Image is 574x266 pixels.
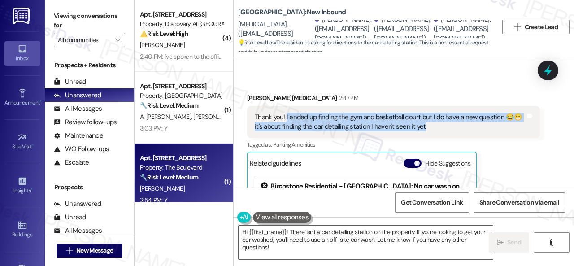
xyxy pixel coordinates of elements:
[32,142,34,148] span: •
[239,226,493,259] textarea: Hi {{first_name}}! There isn't a car detailing station on the property. If you're looking to get ...
[40,98,41,105] span: •
[497,239,504,246] i: 
[479,198,559,207] span: Share Conversation via email
[425,159,470,168] label: Hide Suggestions
[238,39,276,46] strong: 💡 Risk Level: Low
[374,15,431,44] div: [PERSON_NAME]. ([EMAIL_ADDRESS][DOMAIN_NAME])
[247,93,540,106] div: [PERSON_NAME][MEDICAL_DATA]
[54,213,86,222] div: Unread
[261,182,463,201] div: Birchstone Residential - [GEOGRAPHIC_DATA]: No car wash on property.
[401,198,463,207] span: Get Conversation Link
[31,186,32,192] span: •
[45,61,134,70] div: Prospects + Residents
[489,232,529,253] button: Send
[140,30,188,38] strong: ⚠️ Risk Level: High
[140,101,198,109] strong: 🔧 Risk Level: Medium
[4,174,40,198] a: Insights •
[140,10,223,19] div: Apt. [STREET_ADDRESS]
[140,82,223,91] div: Apt. [STREET_ADDRESS]
[140,113,193,121] span: A. [PERSON_NAME]
[247,138,540,151] div: Tagged as:
[474,192,565,213] button: Share Conversation via email
[66,247,73,254] i: 
[140,173,198,181] strong: 🔧 Risk Level: Medium
[140,163,223,172] div: Property: The Boulevard
[548,239,555,246] i: 
[54,199,101,209] div: Unanswered
[140,91,223,100] div: Property: [GEOGRAPHIC_DATA]
[238,38,498,57] span: : The resident is asking for directions to the car detailing station. This is a non-essential req...
[315,15,372,44] div: [PERSON_NAME]. ([EMAIL_ADDRESS][DOMAIN_NAME])
[57,244,123,258] button: New Message
[337,93,358,103] div: 2:47 PM
[45,183,134,192] div: Prospects
[525,22,558,32] span: Create Lead
[140,41,185,49] span: [PERSON_NAME]
[434,15,491,44] div: [PERSON_NAME]. ([EMAIL_ADDRESS][DOMAIN_NAME])
[140,19,223,29] div: Property: Discovery At [GEOGRAPHIC_DATA]
[54,77,86,87] div: Unread
[140,52,340,61] div: 2:40 PM: I've spoken to the office and they're looking into it as well. Thank you.
[54,158,89,167] div: Escalate
[140,184,185,192] span: [PERSON_NAME]
[507,238,521,247] span: Send
[54,91,101,100] div: Unanswered
[140,124,167,132] div: 3:03 PM: Y
[291,141,316,148] span: Amenities
[238,8,346,17] b: [GEOGRAPHIC_DATA]: New Inbound
[193,113,284,121] span: [PERSON_NAME] [PERSON_NAME]
[4,130,40,154] a: Site Visit •
[54,144,109,154] div: WO Follow-ups
[4,41,40,65] a: Inbox
[13,8,31,24] img: ResiDesk Logo
[4,218,40,242] a: Buildings
[273,141,291,148] span: Parking ,
[395,192,469,213] button: Get Conversation Link
[250,159,302,172] div: Related guidelines
[54,226,102,235] div: All Messages
[54,9,125,33] label: Viewing conversations for
[54,131,103,140] div: Maintenance
[54,104,102,113] div: All Messages
[140,196,167,204] div: 2:54 PM: Y
[76,246,113,255] span: New Message
[140,153,223,163] div: Apt. [STREET_ADDRESS]
[54,118,117,127] div: Review follow-ups
[255,113,526,132] div: Thank you! I ended up finding the gym and basketball court but I do have a new question 😂😁 it's a...
[115,36,120,44] i: 
[58,33,111,47] input: All communities
[502,20,570,34] button: Create Lead
[238,10,313,48] div: [PERSON_NAME][MEDICAL_DATA]. ([EMAIL_ADDRESS][DOMAIN_NAME])
[514,23,521,31] i: 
